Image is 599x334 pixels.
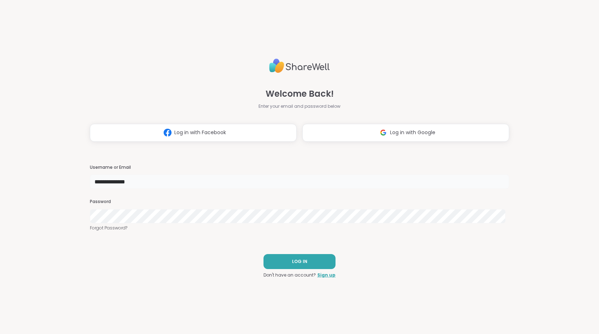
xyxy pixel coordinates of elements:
[302,124,509,142] button: Log in with Google
[90,165,509,171] h3: Username or Email
[377,126,390,139] img: ShareWell Logomark
[269,56,330,76] img: ShareWell Logo
[317,272,336,278] a: Sign up
[258,103,341,110] span: Enter your email and password below
[390,129,435,136] span: Log in with Google
[90,199,509,205] h3: Password
[90,225,509,231] a: Forgot Password?
[174,129,226,136] span: Log in with Facebook
[263,254,336,269] button: LOG IN
[292,258,307,265] span: LOG IN
[263,272,316,278] span: Don't have an account?
[161,126,174,139] img: ShareWell Logomark
[90,124,297,142] button: Log in with Facebook
[266,87,334,100] span: Welcome Back!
